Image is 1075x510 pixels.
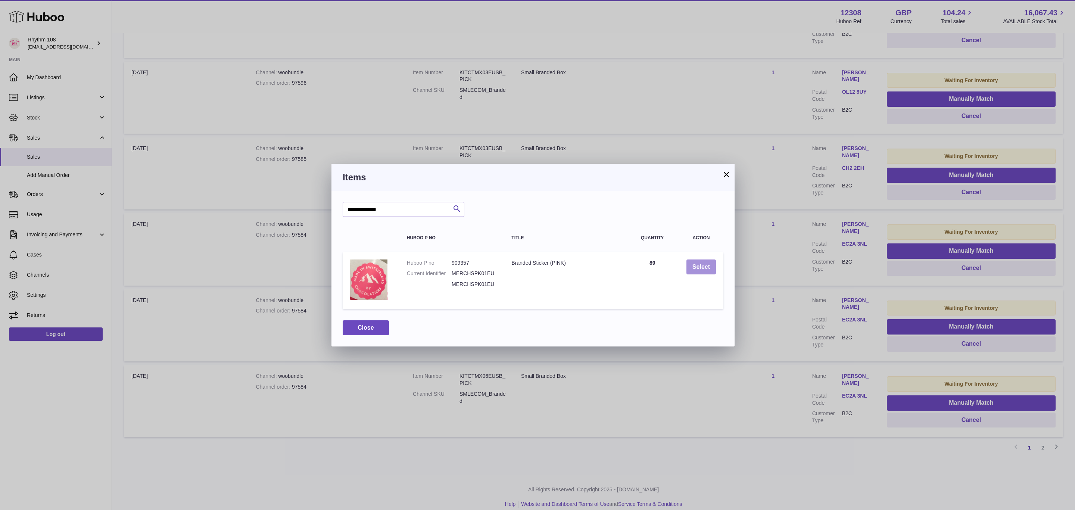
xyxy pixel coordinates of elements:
th: Title [504,228,626,248]
button: × [722,170,731,179]
dt: Current Identifier [407,270,452,277]
button: Close [343,320,389,336]
th: Quantity [626,228,679,248]
img: Branded Sticker (PINK) [350,259,387,300]
div: Branded Sticker (PINK) [511,259,618,267]
span: Close [358,324,374,331]
button: Select [686,259,716,275]
dd: MERCHSPK01EU [452,281,496,288]
dt: Huboo P no [407,259,452,267]
th: Action [679,228,723,248]
th: Huboo P no [399,228,504,248]
dd: 909357 [452,259,496,267]
td: 89 [626,252,679,309]
dd: MERCHSPK01EU [452,270,496,277]
h3: Items [343,171,723,183]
